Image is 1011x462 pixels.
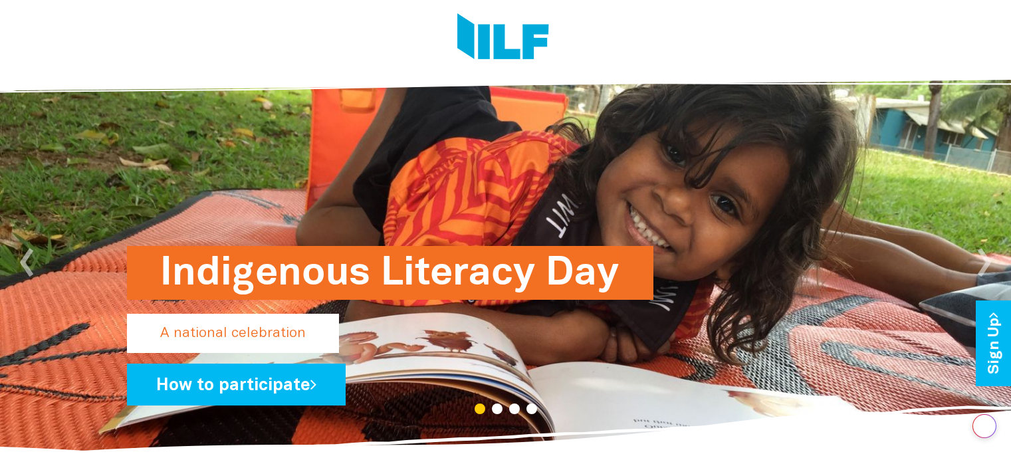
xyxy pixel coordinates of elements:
a: Indigenous Literacy Day [127,321,587,332]
p: A national celebration [127,314,339,353]
h1: Indigenous Literacy Day [160,246,620,300]
a: 4 [526,404,537,414]
a: 3 [509,404,520,414]
a: 2 [492,404,503,414]
a: 1 [475,404,485,414]
img: Logo [457,13,549,63]
a: How to participate [127,364,346,405]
